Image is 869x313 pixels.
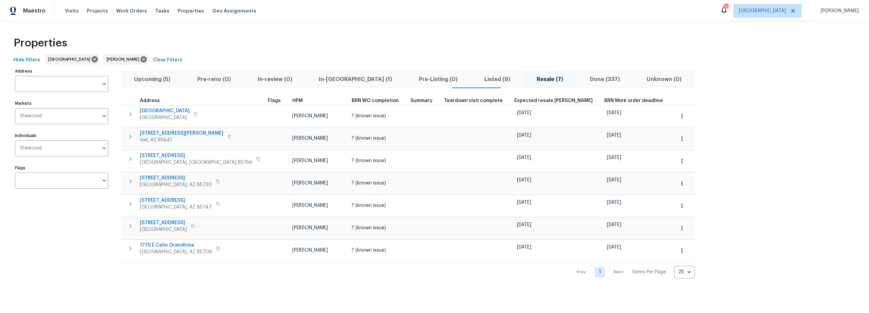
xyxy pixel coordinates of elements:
span: BRN Work order deadline [604,98,663,103]
span: [STREET_ADDRESS] [140,219,187,226]
span: Properties [14,40,67,46]
span: [PERSON_NAME] [292,181,328,185]
span: Maestro [23,7,45,14]
span: [GEOGRAPHIC_DATA] [140,114,190,121]
span: Vail, AZ 85641 [140,137,223,143]
span: Teardown visit complete [444,98,503,103]
span: [GEOGRAPHIC_DATA] [48,56,93,63]
span: [STREET_ADDRESS] [140,152,252,159]
label: Markets [15,101,108,105]
span: 1 Selected [20,145,42,151]
span: [DATE] [517,178,531,182]
button: Open [99,143,109,153]
span: [STREET_ADDRESS][PERSON_NAME] [140,130,223,137]
span: [PERSON_NAME] [292,136,328,141]
span: Done (337) [581,75,629,84]
span: ? (known issue) [352,136,386,141]
div: 1 [723,4,728,11]
label: Flags [15,166,108,170]
span: [DATE] [607,155,621,160]
button: Open [99,111,109,121]
span: Address [140,98,160,103]
span: Summary [410,98,432,103]
span: Hide filters [14,56,40,64]
span: [PERSON_NAME] [107,56,142,63]
div: [GEOGRAPHIC_DATA] [45,54,99,65]
span: [DATE] [517,111,531,115]
span: [DATE] [607,133,621,138]
button: Clear Filters [150,54,185,66]
span: ? (known issue) [352,114,386,118]
span: HPM [292,98,303,103]
span: [DATE] [607,245,621,250]
span: [DATE] [607,111,621,115]
span: [GEOGRAPHIC_DATA], AZ 85730 [140,181,212,188]
span: [DATE] [607,222,621,227]
span: [PERSON_NAME] [292,226,328,230]
span: [GEOGRAPHIC_DATA] [739,7,786,14]
span: BRN WO completion [352,98,399,103]
span: [DATE] [607,178,621,182]
span: Visits [65,7,79,14]
button: Hide filters [11,54,43,66]
span: [GEOGRAPHIC_DATA] [140,226,187,233]
span: [DATE] [517,133,531,138]
span: Work Orders [116,7,147,14]
span: [PERSON_NAME] [292,114,328,118]
nav: Pagination Navigation [570,266,695,278]
div: [PERSON_NAME] [103,54,148,65]
span: Flags [268,98,281,103]
span: Unknown (0) [637,75,691,84]
span: [DATE] [517,200,531,205]
span: [GEOGRAPHIC_DATA] [140,107,190,114]
span: ? (known issue) [352,226,386,230]
div: 25 [674,263,695,281]
span: In-review (0) [248,75,301,84]
label: Address [15,69,108,73]
span: Tasks [155,8,169,13]
span: Pre-reno (0) [188,75,240,84]
span: ? (known issue) [352,203,386,208]
button: Open [99,79,109,89]
button: Open [99,176,109,185]
span: Projects [87,7,108,14]
span: Listed (9) [475,75,519,84]
span: In-[GEOGRAPHIC_DATA] (1) [310,75,402,84]
span: ? (known issue) [352,181,386,185]
span: Resale (7) [528,75,573,84]
span: Expected resale [PERSON_NAME] [514,98,593,103]
span: 1 Selected [20,113,42,119]
p: Items Per Page [632,269,666,275]
label: Individuals [15,134,108,138]
span: [DATE] [517,155,531,160]
span: [GEOGRAPHIC_DATA], AZ 85706 [140,249,212,255]
span: [DATE] [607,200,621,205]
a: Goto page 1 [595,267,605,277]
span: [PERSON_NAME] [818,7,859,14]
span: [PERSON_NAME] [292,203,328,208]
span: Geo Assignments [212,7,256,14]
span: ? (known issue) [352,158,386,163]
span: [STREET_ADDRESS] [140,197,212,204]
span: [DATE] [517,222,531,227]
span: [PERSON_NAME] [292,248,328,253]
span: [DATE] [517,245,531,250]
span: [STREET_ADDRESS] [140,175,212,181]
span: Clear Filters [153,56,182,64]
span: ? (known issue) [352,248,386,253]
span: [PERSON_NAME] [292,158,328,163]
span: 1775 E Calle Grandiosa [140,242,212,249]
span: [GEOGRAPHIC_DATA], AZ 85747 [140,204,212,211]
span: [GEOGRAPHIC_DATA], [GEOGRAPHIC_DATA] 85756 [140,159,252,166]
span: Properties [178,7,204,14]
span: Upcoming (5) [125,75,180,84]
span: Pre-Listing (0) [410,75,467,84]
